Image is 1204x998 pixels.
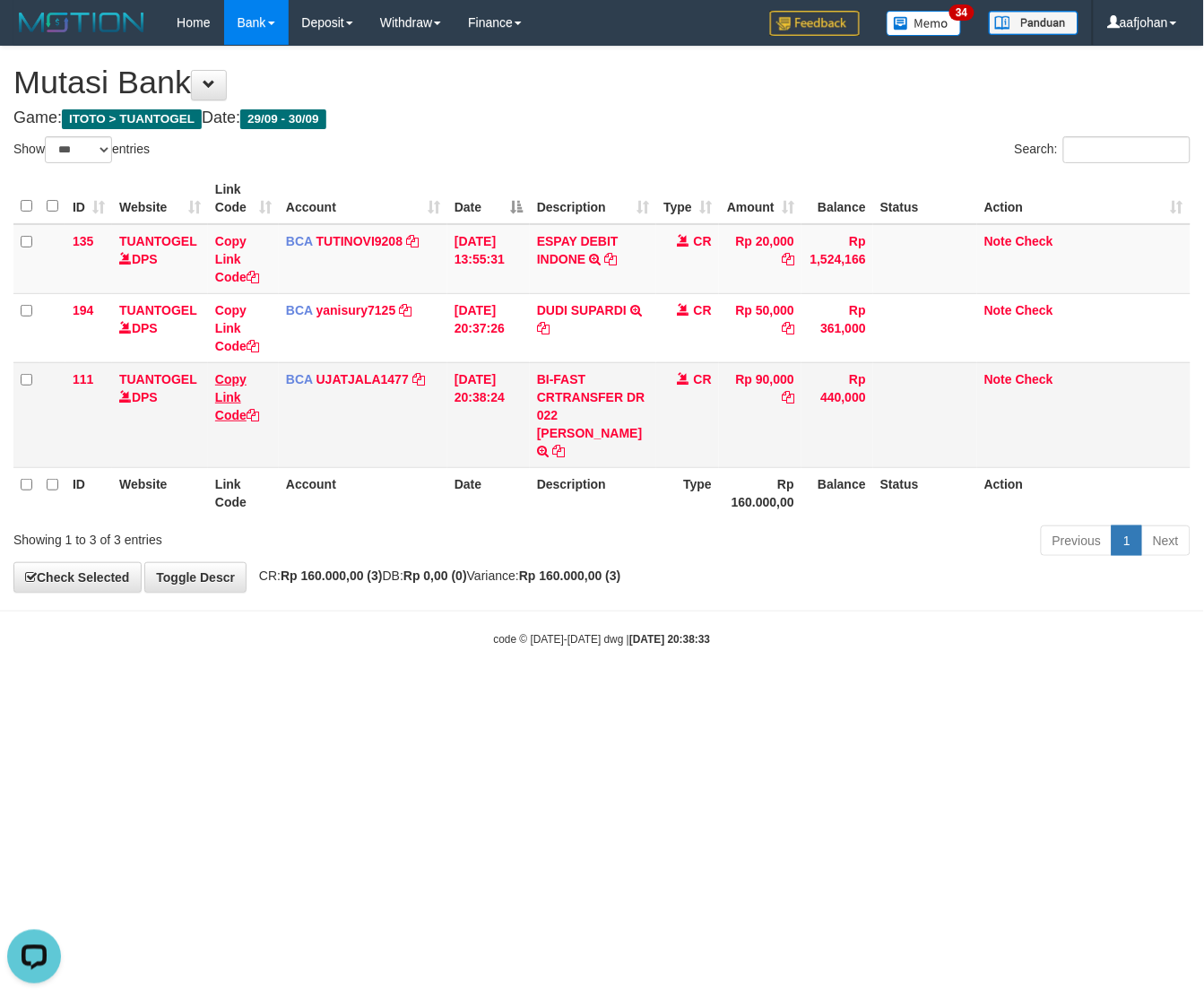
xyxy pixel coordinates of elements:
a: Copy Link Code [215,303,259,353]
a: Note [984,303,1012,317]
td: DPS [112,293,208,362]
th: Account [279,467,447,518]
img: Button%20Memo.svg [887,11,962,36]
span: 135 [73,234,93,248]
div: Showing 1 to 3 of 3 entries [13,524,489,549]
span: 34 [949,4,974,21]
a: Copy Link Code [215,234,259,284]
a: Check [1016,234,1053,248]
a: Copy BI-FAST CRTRANSFER DR 022 ROFI MASRIYANTO to clipboard [552,444,565,458]
a: Note [984,234,1012,248]
td: [DATE] 20:38:24 [447,362,530,467]
span: 194 [73,303,93,317]
span: 29/09 - 30/09 [240,109,326,129]
a: Copy UJATJALA1477 to clipboard [412,372,425,386]
span: CR: DB: Variance: [250,568,621,583]
span: BCA [286,234,313,248]
span: BCA [286,303,313,317]
label: Search: [1015,136,1191,163]
span: CR [694,372,712,386]
th: ID: activate to sort column ascending [65,173,112,224]
input: Search: [1063,136,1191,163]
td: Rp 90,000 [719,362,801,467]
th: Balance [801,173,873,224]
img: panduan.png [989,11,1078,35]
a: Note [984,372,1012,386]
td: Rp 1,524,166 [801,224,873,294]
a: TUTINOVI9208 [316,234,403,248]
td: DPS [112,362,208,467]
th: Date: activate to sort column descending [447,173,530,224]
th: Description [530,467,656,518]
td: Rp 50,000 [719,293,801,362]
a: TUANTOGEL [119,303,197,317]
th: Status [873,173,977,224]
img: MOTION_logo.png [13,9,150,36]
td: [DATE] 20:37:26 [447,293,530,362]
a: DUDI SUPARDI [537,303,627,317]
a: yanisury7125 [316,303,396,317]
th: Action: activate to sort column ascending [977,173,1191,224]
a: Check [1016,303,1053,317]
a: Copy DUDI SUPARDI to clipboard [537,321,550,335]
a: Copy Rp 90,000 to clipboard [782,390,794,404]
th: Account: activate to sort column ascending [279,173,447,224]
h4: Game: Date: [13,109,1191,127]
a: Copy yanisury7125 to clipboard [399,303,411,317]
a: Copy TUTINOVI9208 to clipboard [406,234,419,248]
a: Copy ESPAY DEBIT INDONE to clipboard [604,252,617,266]
td: Rp 440,000 [801,362,873,467]
button: Open LiveChat chat widget [7,7,61,61]
th: ID [65,467,112,518]
td: Rp 20,000 [719,224,801,294]
span: CR [694,234,712,248]
img: Feedback.jpg [770,11,860,36]
th: Balance [801,467,873,518]
td: Rp 361,000 [801,293,873,362]
strong: Rp 160.000,00 (3) [281,568,383,583]
small: code © [DATE]-[DATE] dwg | [494,633,711,646]
a: ESPAY DEBIT INDONE [537,234,619,266]
th: Status [873,467,977,518]
th: Amount: activate to sort column ascending [719,173,801,224]
th: Action [977,467,1191,518]
a: Toggle Descr [144,562,247,593]
strong: Rp 160.000,00 (3) [519,568,621,583]
th: Type [656,467,719,518]
span: 111 [73,372,93,386]
th: Website [112,467,208,518]
th: Rp 160.000,00 [719,467,801,518]
th: Link Code: activate to sort column ascending [208,173,279,224]
td: DPS [112,224,208,294]
a: TUANTOGEL [119,234,197,248]
label: Show entries [13,136,150,163]
a: UJATJALA1477 [316,372,409,386]
a: Copy Rp 50,000 to clipboard [782,321,794,335]
strong: Rp 0,00 (0) [403,568,467,583]
a: 1 [1112,525,1142,556]
th: Website: activate to sort column ascending [112,173,208,224]
span: BCA [286,372,313,386]
th: Date [447,467,530,518]
th: Link Code [208,467,279,518]
td: [DATE] 13:55:31 [447,224,530,294]
a: Previous [1041,525,1113,556]
span: CR [694,303,712,317]
a: Check [1016,372,1053,386]
a: Check Selected [13,562,142,593]
strong: [DATE] 20:38:33 [629,633,710,646]
a: Next [1141,525,1191,556]
th: Type: activate to sort column ascending [656,173,719,224]
a: Copy Link Code [215,372,259,422]
select: Showentries [45,136,112,163]
a: Copy Rp 20,000 to clipboard [782,252,794,266]
td: BI-FAST CRTRANSFER DR 022 [PERSON_NAME] [530,362,656,467]
th: Description: activate to sort column ascending [530,173,656,224]
a: TUANTOGEL [119,372,197,386]
h1: Mutasi Bank [13,65,1191,100]
span: ITOTO > TUANTOGEL [62,109,202,129]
